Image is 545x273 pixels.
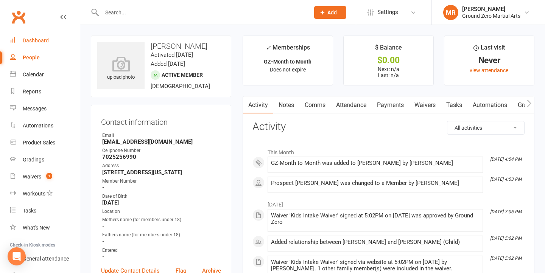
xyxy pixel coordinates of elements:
[266,43,310,57] div: Memberships
[377,4,398,21] span: Settings
[462,12,520,19] div: Ground Zero Martial Arts
[23,123,53,129] div: Automations
[23,140,55,146] div: Product Sales
[97,56,145,81] div: upload photo
[23,37,49,43] div: Dashboard
[273,96,299,114] a: Notes
[23,225,50,231] div: What's New
[443,5,458,20] div: MR
[102,132,221,139] div: Email
[331,96,372,114] a: Attendance
[151,83,210,90] span: [DEMOGRAPHIC_DATA]
[9,8,28,26] a: Clubworx
[10,100,80,117] a: Messages
[102,184,221,191] strong: -
[23,71,44,78] div: Calendar
[409,96,441,114] a: Waivers
[102,231,221,239] div: Fathers name (for members under 18)
[102,247,221,254] div: Entered
[102,154,221,160] strong: 7025256990
[451,56,527,64] div: Never
[252,197,525,209] li: [DATE]
[473,43,505,56] div: Last visit
[490,256,522,261] i: [DATE] 5:02 PM
[102,199,221,206] strong: [DATE]
[102,178,221,185] div: Member Number
[299,96,331,114] a: Comms
[10,32,80,49] a: Dashboard
[23,105,47,112] div: Messages
[8,247,26,265] div: Open Intercom Messenger
[151,51,193,58] time: Activated [DATE]
[102,223,221,230] strong: -
[10,202,80,219] a: Tasks
[270,67,306,73] span: Does not expire
[102,147,221,154] div: Cellphone Number
[97,42,225,50] h3: [PERSON_NAME]
[23,208,36,214] div: Tasks
[102,162,221,169] div: Address
[102,238,221,245] strong: -
[490,157,522,162] i: [DATE] 4:54 PM
[467,96,512,114] a: Automations
[102,193,221,200] div: Date of Birth
[23,54,40,60] div: People
[266,44,271,51] i: ✓
[271,213,480,225] div: Waiver 'Kids Intake Waiver' signed at 5:02PM on [DATE] was approved by Ground Zero
[102,138,221,145] strong: [EMAIL_ADDRESS][DOMAIN_NAME]
[23,88,41,95] div: Reports
[271,160,480,166] div: GZ-Month to Month was added to [PERSON_NAME] by [PERSON_NAME]
[314,6,346,19] button: Add
[252,121,525,133] h3: Activity
[271,180,480,186] div: Prospect [PERSON_NAME] was changed to a Member by [PERSON_NAME]
[23,174,41,180] div: Waivers
[10,250,80,267] a: General attendance kiosk mode
[10,134,80,151] a: Product Sales
[102,216,221,223] div: Mothers name (for members under 18)
[264,59,311,65] strong: GZ-Month to Month
[372,96,409,114] a: Payments
[490,177,522,182] i: [DATE] 4:53 PM
[10,185,80,202] a: Workouts
[10,83,80,100] a: Reports
[102,253,221,260] strong: -
[350,66,427,78] p: Next: n/a Last: n/a
[46,173,52,179] span: 1
[10,168,80,185] a: Waivers 1
[271,259,480,272] div: Waiver 'Kids Intake Waiver' signed via website at 5:02PM on [DATE] by [PERSON_NAME]. 1 other fami...
[10,219,80,236] a: What's New
[10,49,80,66] a: People
[441,96,467,114] a: Tasks
[23,256,69,262] div: General attendance
[23,157,44,163] div: Gradings
[10,151,80,168] a: Gradings
[23,191,45,197] div: Workouts
[10,117,80,134] a: Automations
[490,236,522,241] i: [DATE] 5:02 PM
[271,239,480,245] div: Added relationship between [PERSON_NAME] and [PERSON_NAME] (Child)
[102,169,221,176] strong: [STREET_ADDRESS][US_STATE]
[101,115,221,126] h3: Contact information
[327,9,337,16] span: Add
[100,7,304,18] input: Search...
[470,67,508,73] a: view attendance
[252,144,525,157] li: This Month
[162,72,203,78] span: Active member
[490,209,522,214] i: [DATE] 7:06 PM
[151,60,185,67] time: Added [DATE]
[375,43,402,56] div: $ Balance
[102,208,221,215] div: Location
[462,6,520,12] div: [PERSON_NAME]
[350,56,427,64] div: $0.00
[10,66,80,83] a: Calendar
[243,96,273,114] a: Activity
